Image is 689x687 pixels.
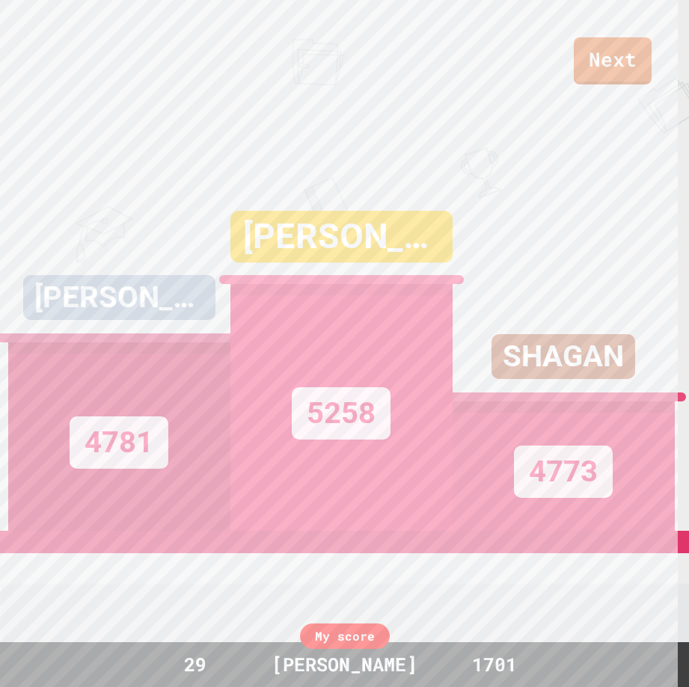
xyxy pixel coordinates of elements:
div: 5258 [292,387,391,440]
div: SHAGAN [492,334,635,379]
div: 29 [139,650,251,679]
div: [PERSON_NAME] [230,211,453,262]
div: 4781 [70,416,168,469]
div: 4773 [514,446,613,498]
div: My score [300,623,390,649]
div: [PERSON_NAME] [23,275,215,320]
div: [PERSON_NAME] [257,650,432,679]
div: 1701 [438,650,551,679]
a: Next [574,37,652,84]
